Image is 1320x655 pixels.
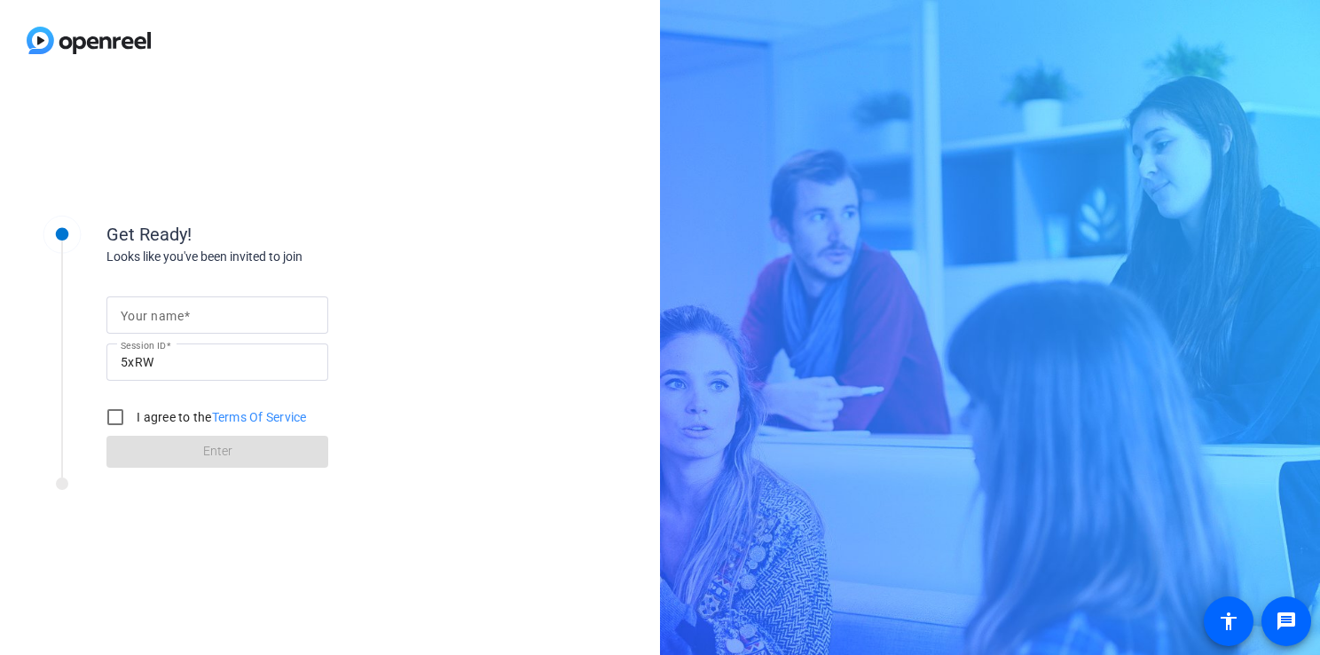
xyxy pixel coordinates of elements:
[212,410,307,424] a: Terms Of Service
[121,309,184,323] mat-label: Your name
[121,340,166,351] mat-label: Session ID
[133,408,307,426] label: I agree to the
[1218,611,1239,632] mat-icon: accessibility
[106,221,461,248] div: Get Ready!
[1276,611,1297,632] mat-icon: message
[106,248,461,266] div: Looks like you've been invited to join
